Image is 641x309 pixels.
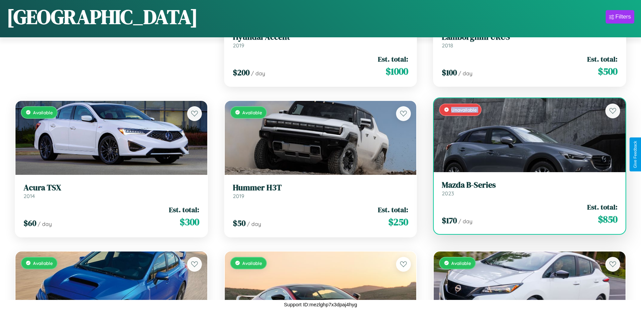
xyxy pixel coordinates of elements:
span: / day [458,70,472,77]
h3: Hyundai Accent [233,32,408,42]
span: Est. total: [378,205,408,215]
span: Available [33,260,53,266]
a: Lamborghini URUS2018 [442,32,617,49]
span: 2014 [24,193,35,199]
span: 2023 [442,190,454,197]
a: Acura TSX2014 [24,183,199,199]
span: $ 50 [233,218,246,229]
span: $ 300 [180,215,199,229]
span: $ 100 [442,67,457,78]
span: $ 1000 [386,65,408,78]
span: / day [247,221,261,227]
span: / day [251,70,265,77]
span: $ 60 [24,218,36,229]
h1: [GEOGRAPHIC_DATA] [7,3,198,31]
span: / day [458,218,472,225]
span: Available [451,260,471,266]
h3: Mazda B-Series [442,180,617,190]
h3: Acura TSX [24,183,199,193]
h3: Hummer H3T [233,183,408,193]
a: Hyundai Accent2019 [233,32,408,49]
span: Est. total: [378,54,408,64]
span: 2018 [442,42,453,49]
p: Support ID: mezlghp7x3dpaj4hyg [284,300,357,309]
span: 2019 [233,42,244,49]
h3: Lamborghini URUS [442,32,617,42]
button: Filters [606,10,634,24]
span: Est. total: [587,202,617,212]
span: $ 500 [598,65,617,78]
span: / day [38,221,52,227]
span: Est. total: [169,205,199,215]
span: $ 170 [442,215,457,226]
span: Unavailable [451,107,477,113]
a: Hummer H3T2019 [233,183,408,199]
span: $ 250 [388,215,408,229]
span: Available [242,110,262,115]
span: 2019 [233,193,244,199]
div: Filters [615,13,631,20]
a: Mazda B-Series2023 [442,180,617,197]
span: Available [33,110,53,115]
span: Available [242,260,262,266]
span: Est. total: [587,54,617,64]
span: $ 850 [598,213,617,226]
div: Give Feedback [633,141,638,168]
span: $ 200 [233,67,250,78]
